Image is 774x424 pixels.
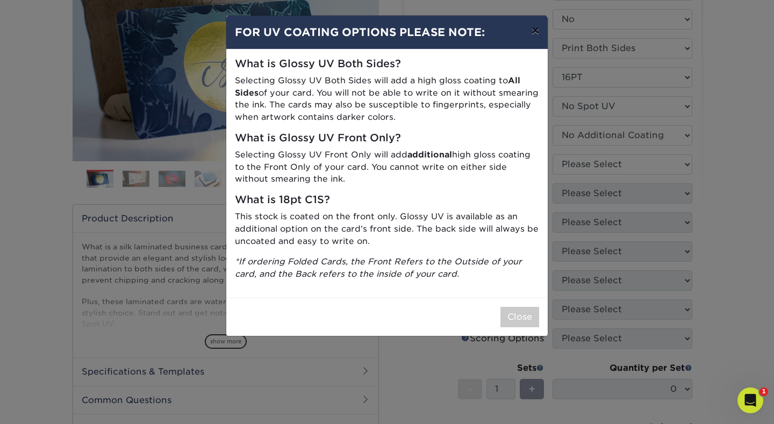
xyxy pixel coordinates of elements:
i: *If ordering Folded Cards, the Front Refers to the Outside of your card, and the Back refers to t... [235,256,522,279]
h5: What is Glossy UV Front Only? [235,132,539,145]
h5: What is Glossy UV Both Sides? [235,58,539,70]
p: Selecting Glossy UV Front Only will add high gloss coating to the Front Only of your card. You ca... [235,149,539,185]
span: 1 [759,387,768,396]
iframe: Intercom live chat [737,387,763,413]
strong: additional [407,149,452,160]
button: Close [500,307,539,327]
h4: FOR UV COATING OPTIONS PLEASE NOTE: [235,24,539,40]
p: Selecting Glossy UV Both Sides will add a high gloss coating to of your card. You will not be abl... [235,75,539,124]
button: × [523,16,548,46]
strong: All Sides [235,75,520,98]
h5: What is 18pt C1S? [235,194,539,206]
p: This stock is coated on the front only. Glossy UV is available as an additional option on the car... [235,211,539,247]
